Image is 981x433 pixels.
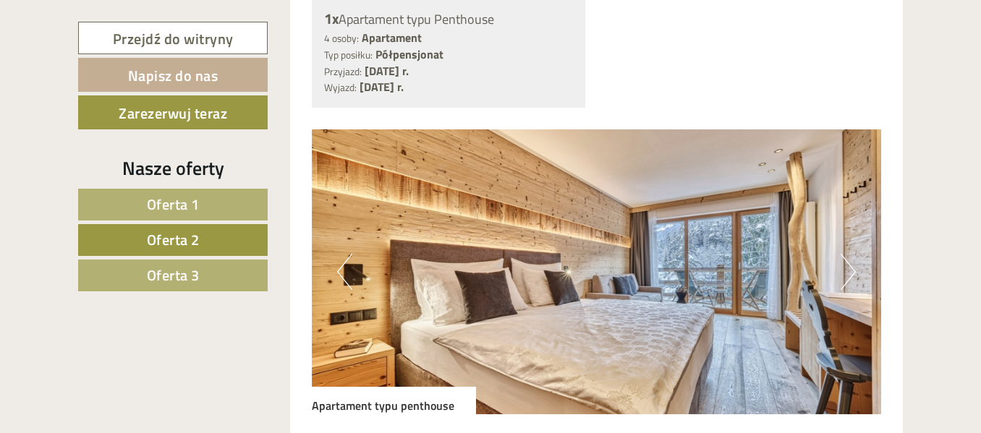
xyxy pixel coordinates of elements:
[78,95,268,129] a: Zarezerwuj teraz
[324,64,362,79] font: Przyjazd:
[337,254,352,290] button: Poprzedni
[113,27,234,50] font: Przejdź do witryny
[147,228,200,251] font: Oferta 2
[365,62,409,80] font: [DATE] r.
[324,48,373,62] font: Typ posiłku:
[324,80,357,95] font: Wyjazd:
[324,7,339,30] font: 1x
[339,9,494,29] font: Apartament typu Penthouse
[147,193,200,215] font: Oferta 1
[78,58,268,92] a: Napisz do nas
[312,397,454,414] font: Apartament typu penthouse
[312,129,882,414] img: obraz
[324,31,359,46] font: 4 osoby:
[122,154,224,182] font: Nasze oferty
[841,254,856,290] button: Następny
[375,46,443,63] font: Półpensjonat
[360,78,404,95] font: [DATE] r.
[147,264,200,286] font: Oferta 3
[362,29,422,46] font: Apartament
[78,22,268,54] a: Przejdź do witryny
[119,102,227,124] font: Zarezerwuj teraz
[128,64,218,87] font: Napisz do nas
